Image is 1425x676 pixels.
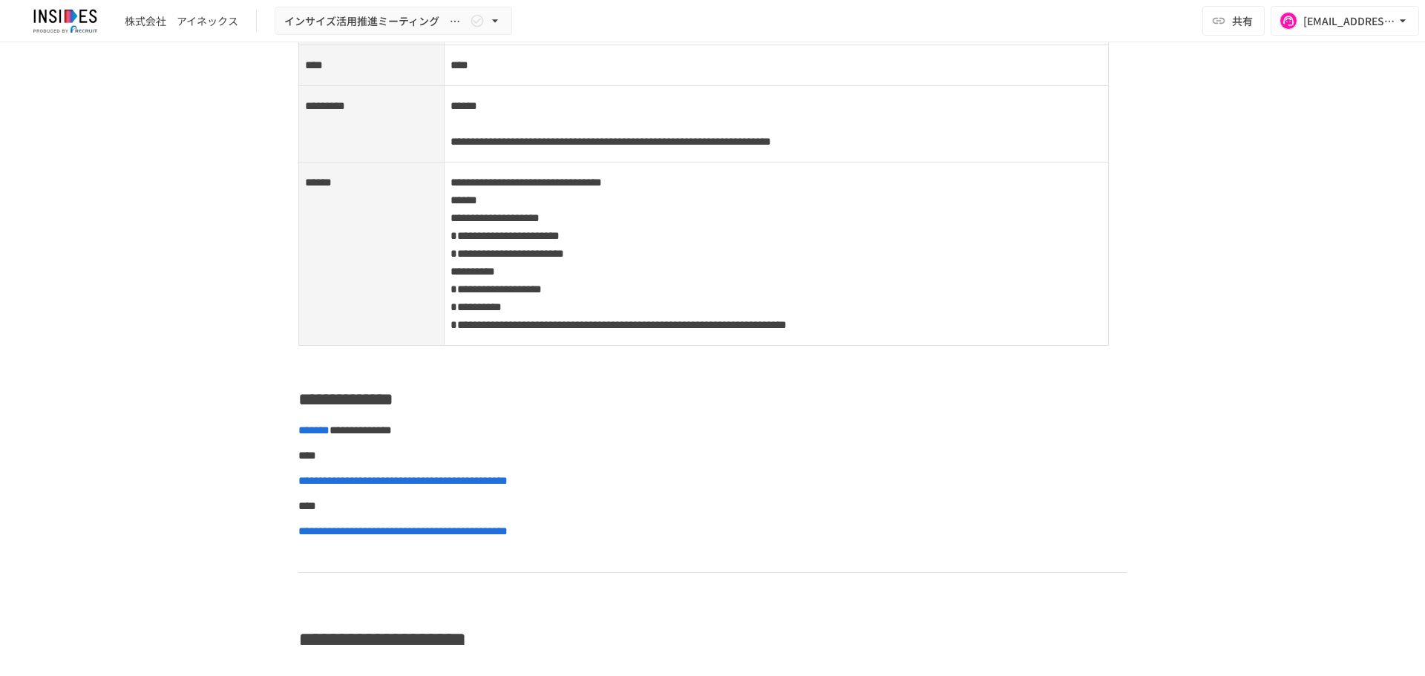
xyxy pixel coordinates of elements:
button: 共有 [1202,6,1265,36]
span: 共有 [1232,13,1253,29]
button: インサイズ活用推進ミーティング ～1回目～ [275,7,512,36]
div: [EMAIL_ADDRESS][DOMAIN_NAME] [1303,12,1395,30]
div: 株式会社 アイネックス [125,13,238,29]
img: JmGSPSkPjKwBq77AtHmwC7bJguQHJlCRQfAXtnx4WuV [18,9,113,33]
button: [EMAIL_ADDRESS][DOMAIN_NAME] [1271,6,1419,36]
span: インサイズ活用推進ミーティング ～1回目～ [284,12,467,30]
